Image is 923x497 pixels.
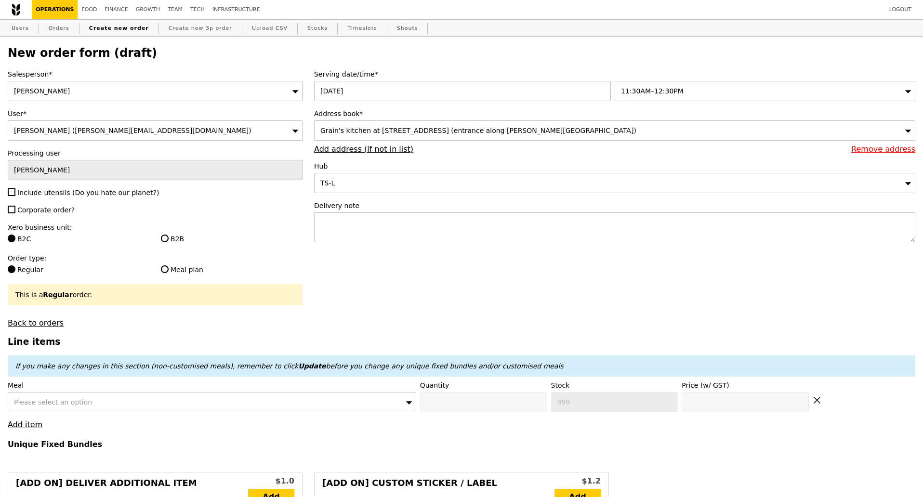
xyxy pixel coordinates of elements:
[8,265,149,275] label: Regular
[15,290,295,300] div: This is a order.
[8,109,303,118] label: User*
[8,380,416,390] label: Meal
[8,222,303,232] label: Xero business unit:
[8,20,33,37] a: Users
[682,380,809,390] label: Price (w/ GST)
[8,69,303,79] label: Salesperson*
[8,420,42,429] a: Add item
[8,253,303,263] label: Order type:
[85,20,153,37] a: Create new order
[314,109,915,118] label: Address book*
[303,20,331,37] a: Stocks
[12,3,20,16] img: Grain logo
[8,318,64,327] a: Back to orders
[8,265,15,273] input: Regular
[554,475,601,487] div: $1.2
[14,398,92,406] span: Please select an option
[298,362,326,370] b: Update
[393,20,422,37] a: Shouts
[15,362,564,370] em: If you make any changes in this section (non-customised meals), remember to click before you chan...
[851,144,915,154] a: Remove address
[320,127,636,134] span: Grain's kitchen at [STREET_ADDRESS] (entrance along [PERSON_NAME][GEOGRAPHIC_DATA])
[314,201,915,210] label: Delivery note
[343,20,381,37] a: Timeslots
[14,127,251,134] span: [PERSON_NAME] ([PERSON_NAME][EMAIL_ADDRESS][DOMAIN_NAME])
[161,234,303,244] label: B2B
[8,235,15,242] input: B2C
[621,87,684,95] span: 11:30AM–12:30PM
[551,380,678,390] label: Stock
[8,148,303,158] label: Processing user
[248,475,294,487] div: $1.0
[165,20,236,37] a: Create new 3p order
[8,440,915,449] h4: Unique Fixed Bundles
[161,265,169,273] input: Meal plan
[8,206,15,213] input: Corporate order?
[161,235,169,242] input: B2B
[14,87,70,95] span: [PERSON_NAME]
[8,46,915,60] h2: New order form (draft)
[248,20,291,37] a: Upload CSV
[314,144,413,154] a: Add address (if not in list)
[161,265,303,275] label: Meal plan
[314,161,915,171] label: Hub
[45,20,73,37] a: Orders
[8,188,15,196] input: Include utensils (Do you hate our planet?)
[420,380,547,390] label: Quantity
[320,179,335,187] span: TS-L
[8,337,915,347] h3: Line items
[17,206,75,214] span: Corporate order?
[17,189,159,196] span: Include utensils (Do you hate our planet?)
[314,69,915,79] label: Serving date/time*
[43,291,72,299] b: Regular
[314,81,611,101] input: Serving date
[8,234,149,244] label: B2C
